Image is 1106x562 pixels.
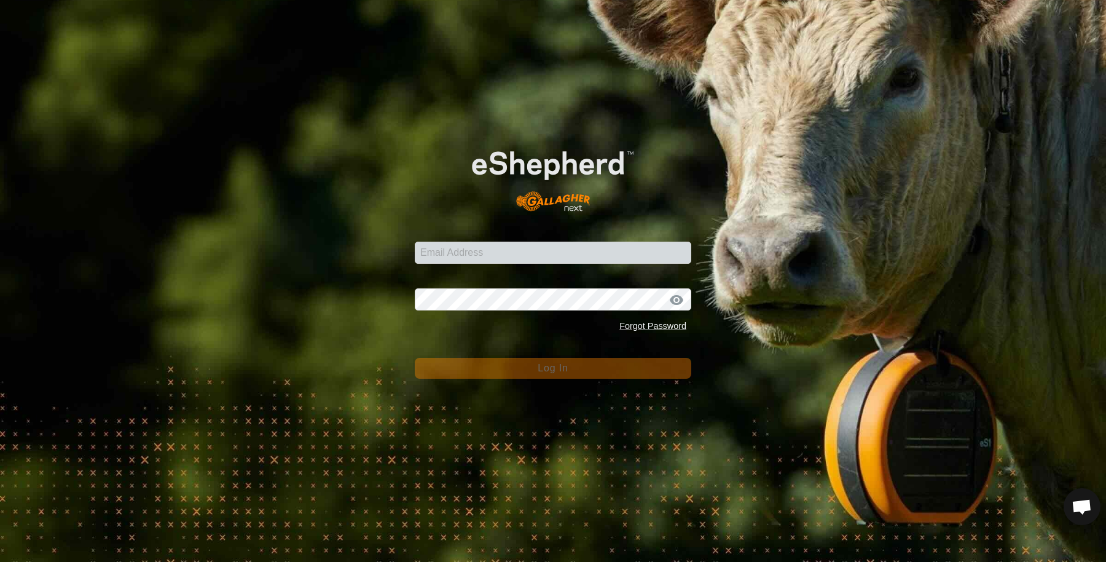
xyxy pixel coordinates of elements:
span: Log In [538,363,568,373]
button: Log In [415,358,691,379]
img: E-shepherd Logo [442,128,664,222]
div: Open chat [1064,488,1100,525]
input: Email Address [415,242,691,264]
a: Forgot Password [619,321,686,331]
